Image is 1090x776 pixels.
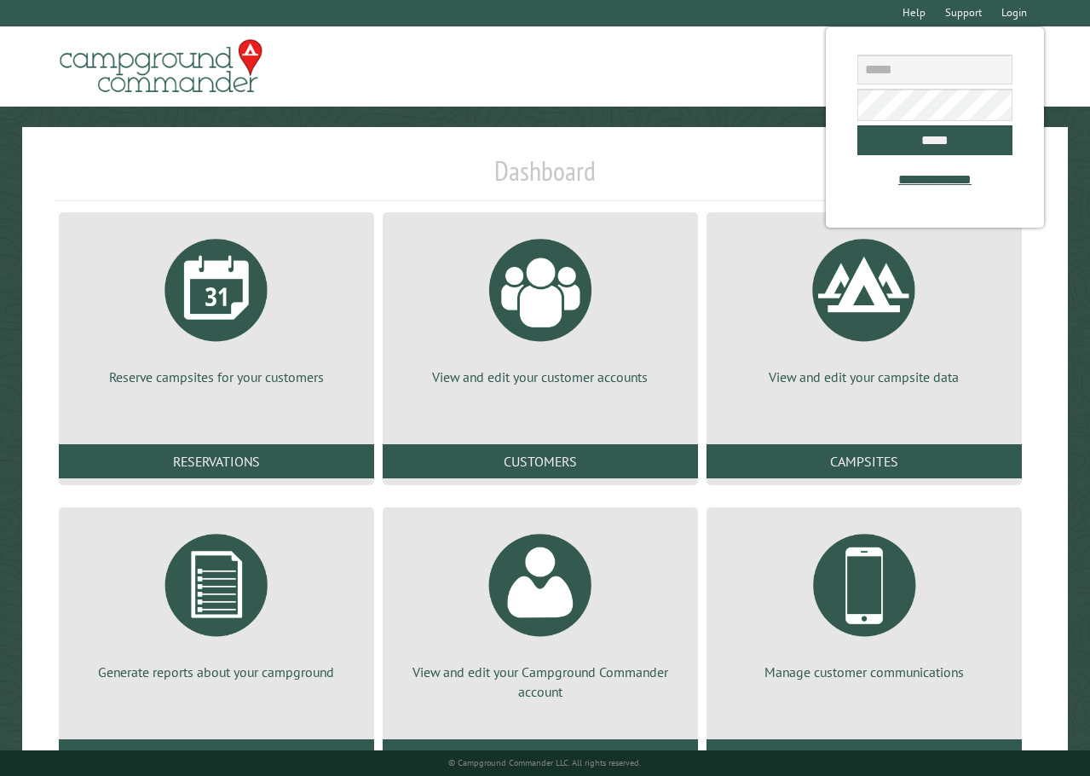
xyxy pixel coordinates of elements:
[403,368,678,386] p: View and edit your customer accounts
[79,521,354,681] a: Generate reports about your campground
[59,739,374,773] a: Reports
[383,444,698,478] a: Customers
[706,739,1022,773] a: Communications
[79,663,354,681] p: Generate reports about your campground
[403,226,678,386] a: View and edit your customer accounts
[727,663,1001,681] p: Manage customer communications
[727,226,1001,386] a: View and edit your campsite data
[79,368,354,386] p: Reserve campsites for your customers
[403,521,678,701] a: View and edit your Campground Commander account
[59,444,374,478] a: Reservations
[383,739,698,773] a: Account
[706,444,1022,478] a: Campsites
[727,521,1001,681] a: Manage customer communications
[79,226,354,386] a: Reserve campsites for your customers
[448,757,641,768] small: © Campground Commander LLC. All rights reserved.
[55,154,1035,201] h1: Dashboard
[403,663,678,701] p: View and edit your Campground Commander account
[55,33,268,100] img: Campground Commander
[727,368,1001,386] p: View and edit your campsite data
